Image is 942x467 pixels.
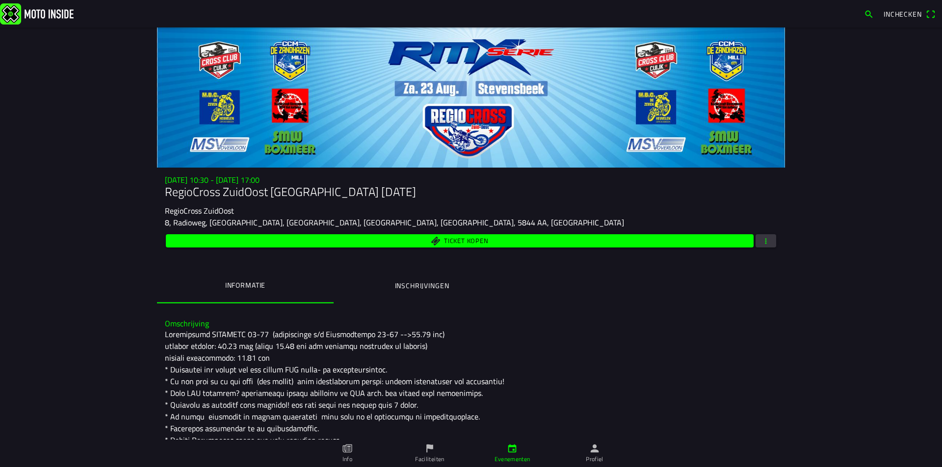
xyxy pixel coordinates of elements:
ion-label: Faciliteiten [415,455,444,464]
ion-icon: person [589,443,600,454]
h1: RegioCross ZuidOost [GEOGRAPHIC_DATA] [DATE] [165,185,777,199]
ion-label: Inschrijvingen [395,280,449,291]
h3: Omschrijving [165,319,777,328]
ion-label: Profiel [586,455,603,464]
ion-text: 8, Radioweg, [GEOGRAPHIC_DATA], [GEOGRAPHIC_DATA], [GEOGRAPHIC_DATA], [GEOGRAPHIC_DATA], 5844 AA,... [165,217,624,228]
span: Ticket kopen [444,238,488,244]
ion-label: Evenementen [495,455,530,464]
ion-icon: calendar [507,443,518,454]
h3: [DATE] 10:30 - [DATE] 17:00 [165,175,777,185]
ion-icon: paper [342,443,353,454]
ion-icon: flag [424,443,435,454]
a: search [859,5,879,22]
ion-text: RegioCross ZuidOost [165,205,234,217]
span: Inchecken [884,9,922,19]
ion-label: Info [342,455,352,464]
a: Incheckenqr scanner [879,5,940,22]
ion-label: Informatie [225,280,265,291]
